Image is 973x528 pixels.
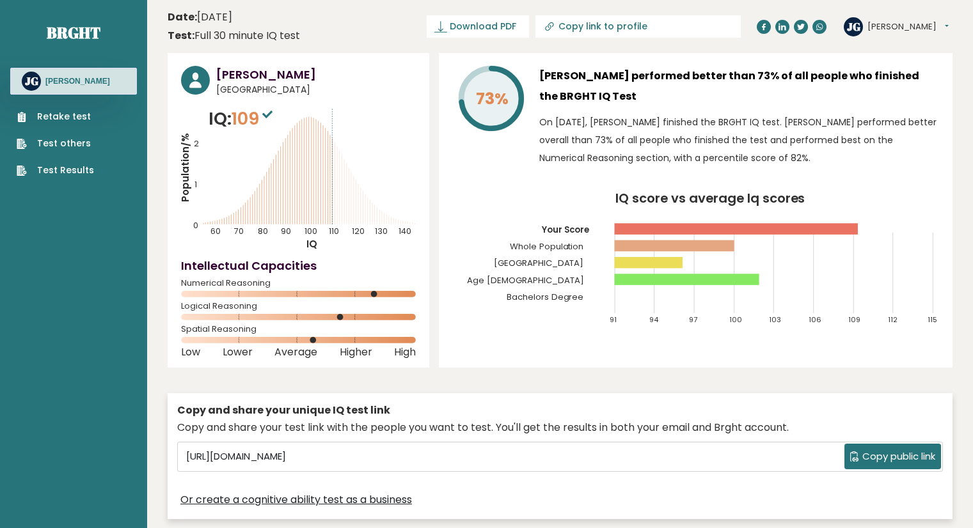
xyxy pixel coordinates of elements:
[177,420,943,435] div: Copy and share your test link with the people you want to test. You'll get the results in both yo...
[258,226,268,237] tspan: 80
[809,314,821,325] tspan: 106
[867,20,949,33] button: [PERSON_NAME]
[928,314,938,325] tspan: 115
[476,88,509,110] tspan: 73%
[168,10,232,25] time: [DATE]
[690,314,698,325] tspan: 97
[274,350,317,355] span: Average
[209,106,276,132] p: IQ:
[467,274,584,286] tspan: Age [DEMOGRAPHIC_DATA]
[47,22,100,43] a: Brght
[17,110,94,123] a: Retake test
[234,226,244,237] tspan: 70
[450,20,516,33] span: Download PDF
[211,226,221,237] tspan: 60
[194,179,197,190] tspan: 1
[610,314,617,325] tspan: 91
[306,237,317,251] tspan: IQ
[889,314,898,325] tspan: 112
[168,28,300,43] div: Full 30 minute IQ test
[180,492,412,508] a: Or create a cognitive ability test as a business
[45,76,110,86] h3: [PERSON_NAME]
[862,449,935,464] span: Copy public link
[510,240,584,252] tspan: Whole Population
[494,257,584,269] tspan: [GEOGRAPHIC_DATA]
[181,257,416,274] h4: Intellectual Capacities
[168,10,197,24] b: Date:
[539,66,939,107] h3: [PERSON_NAME] performed better than 73% of all people who finished the BRGHT IQ Test
[649,314,659,325] tspan: 94
[25,74,38,88] text: JG
[427,15,529,38] a: Download PDF
[216,83,416,97] span: [GEOGRAPHIC_DATA]
[178,133,192,202] tspan: Population/%
[394,350,416,355] span: High
[769,314,781,325] tspan: 103
[507,291,584,303] tspan: Bachelors Degree
[193,220,198,231] tspan: 0
[375,226,388,237] tspan: 130
[399,226,411,237] tspan: 140
[539,113,939,167] p: On [DATE], [PERSON_NAME] finished the BRGHT IQ test. [PERSON_NAME] performed better overall than ...
[340,350,372,355] span: Higher
[168,28,194,43] b: Test:
[329,226,339,237] tspan: 110
[281,226,291,237] tspan: 90
[181,304,416,309] span: Logical Reasoning
[223,350,253,355] span: Lower
[848,314,860,325] tspan: 109
[17,164,94,177] a: Test Results
[844,444,941,469] button: Copy public link
[216,66,416,83] h3: [PERSON_NAME]
[177,403,943,418] div: Copy and share your unique IQ test link
[541,224,590,236] tspan: Your Score
[181,281,416,286] span: Numerical Reasoning
[729,314,742,325] tspan: 100
[181,327,416,332] span: Spatial Reasoning
[305,226,317,237] tspan: 100
[181,350,200,355] span: Low
[352,226,365,237] tspan: 120
[232,107,276,130] span: 109
[615,189,805,207] tspan: IQ score vs average Iq scores
[17,137,94,150] a: Test others
[194,138,199,149] tspan: 2
[847,19,860,33] text: JG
